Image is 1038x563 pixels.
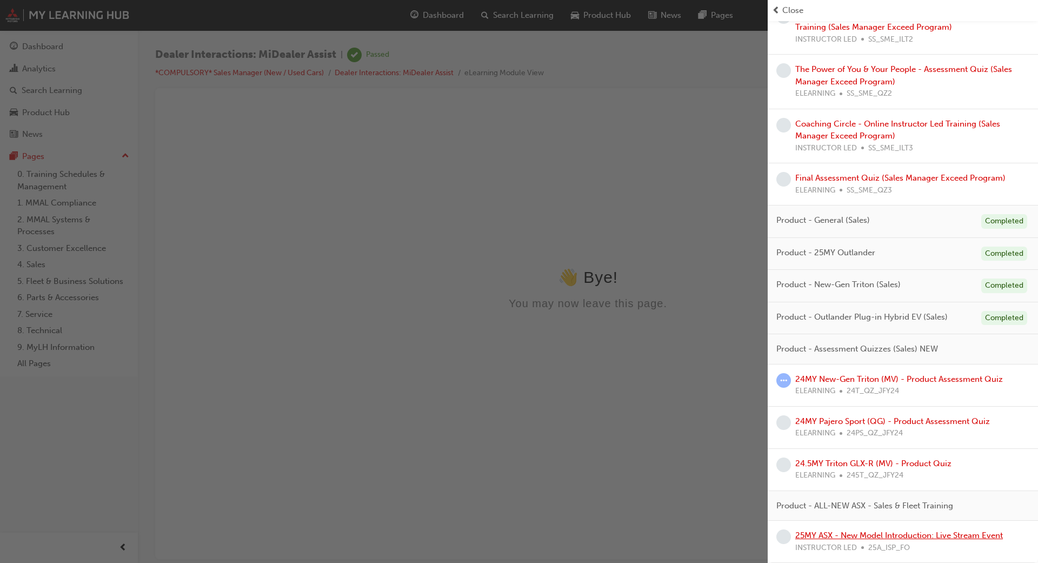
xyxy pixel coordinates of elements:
a: 24MY New-Gen Triton (MV) - Product Assessment Quiz [795,374,1003,384]
span: INSTRUCTOR LED [795,142,857,155]
span: learningRecordVerb_NONE-icon [776,458,791,472]
span: 25A_ISP_FO [868,542,910,554]
span: Product - General (Sales) [776,214,870,227]
div: 👋 Bye! [4,162,844,181]
span: INSTRUCTOR LED [795,542,857,554]
span: ELEARNING [795,184,835,197]
span: learningRecordVerb_NONE-icon [776,118,791,133]
span: ELEARNING [795,427,835,440]
span: learningRecordVerb_NONE-icon [776,63,791,78]
div: Completed [981,247,1027,261]
span: 24T_QZ_JFY24 [847,385,899,398]
button: prev-iconClose [772,4,1034,17]
span: Product - New-Gen Triton (Sales) [776,279,901,291]
span: SS_SME_ILT2 [868,34,913,46]
a: Coaching Circle - Online Instructor Led Training (Sales Manager Exceed Program) [795,119,1000,141]
span: Close [782,4,803,17]
span: Product - 25MY Outlander [776,247,875,259]
span: learningRecordVerb_NONE-icon [776,415,791,430]
div: Completed [981,279,1027,293]
span: SS_SME_QZ2 [847,88,892,100]
a: Final Assessment Quiz (Sales Manager Exceed Program) [795,173,1006,183]
div: Completed [981,214,1027,229]
a: 24.5MY Triton GLX-R (MV) - Product Quiz [795,459,951,468]
a: The Power of You & Your People - Assessment Quiz (Sales Manager Exceed Program) [795,64,1012,87]
span: 24PS_QZ_JFY24 [847,427,903,440]
div: Completed [981,311,1027,326]
span: SS_SME_ILT3 [868,142,913,155]
span: INSTRUCTOR LED [795,34,857,46]
div: You may now leave this page. [4,192,844,204]
span: 245T_QZ_JFY24 [847,469,903,482]
span: ELEARNING [795,385,835,398]
span: prev-icon [772,4,780,17]
span: ELEARNING [795,469,835,482]
span: Product - ALL-NEW ASX - Sales & Fleet Training [776,500,953,512]
span: learningRecordVerb_NONE-icon [776,172,791,187]
span: Product - Outlander Plug-in Hybrid EV (Sales) [776,311,948,323]
span: learningRecordVerb_ATTEMPT-icon [776,373,791,388]
span: Product - Assessment Quizzes (Sales) NEW [776,343,938,355]
span: learningRecordVerb_NONE-icon [776,529,791,544]
span: SS_SME_QZ3 [847,184,892,197]
span: ELEARNING [795,88,835,100]
a: 24MY Pajero Sport (QG) - Product Assessment Quiz [795,416,990,426]
a: 25MY ASX - New Model Introduction: Live Stream Event [795,531,1003,540]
